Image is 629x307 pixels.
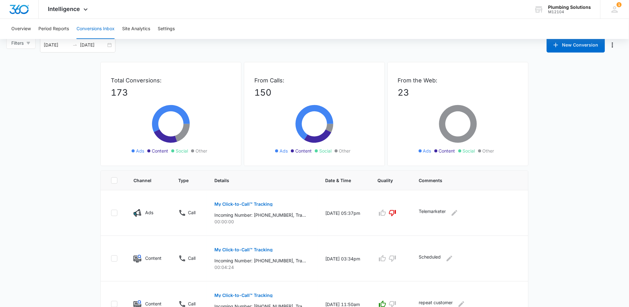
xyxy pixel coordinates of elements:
button: My Click-to-Call™ Tracking [214,242,273,257]
p: My Click-to-Call™ Tracking [214,248,273,252]
span: Date & Time [326,177,353,184]
p: Ads [145,209,153,216]
div: account name [548,5,591,10]
span: Quality [377,177,394,184]
span: Content [152,148,168,154]
p: 23 [398,86,518,99]
p: Call [188,209,196,216]
span: Details [214,177,301,184]
span: Filters [11,40,24,47]
p: 173 [111,86,231,99]
td: [DATE] 03:34pm [318,236,370,282]
td: [DATE] 05:37pm [318,190,370,236]
p: Call [188,300,196,307]
span: Social [319,148,331,154]
span: Other [339,148,351,154]
p: Content [145,300,161,307]
span: to [72,42,77,47]
span: Content [439,148,455,154]
div: notifications count [617,2,622,7]
span: Social [463,148,475,154]
p: Incoming Number: [PHONE_NUMBER], Tracking Number: [PHONE_NUMBER], Ring To: [PHONE_NUMBER], Caller... [214,257,306,264]
span: 1 [617,2,622,7]
button: Site Analytics [122,19,150,39]
p: 150 [254,86,375,99]
span: Content [295,148,312,154]
span: Other [483,148,494,154]
button: My Click-to-Call™ Tracking [214,197,273,212]
p: Incoming Number: [PHONE_NUMBER], Tracking Number: [PHONE_NUMBER], Ring To: [PHONE_NUMBER], Caller... [214,212,306,218]
button: Manage Numbers [608,40,618,50]
p: My Click-to-Call™ Tracking [214,202,273,206]
button: Filters [6,37,36,49]
span: Channel [133,177,154,184]
button: Period Reports [38,19,69,39]
p: Scheduled [419,254,441,264]
span: Intelligence [48,6,80,12]
button: New Conversion [547,37,605,53]
span: Ads [136,148,144,154]
p: Total Conversions: [111,76,231,85]
button: Settings [158,19,175,39]
p: 00:04:24 [214,264,310,271]
span: Comments [419,177,509,184]
span: Type [178,177,190,184]
button: Edit Comments [445,254,455,264]
span: Ads [280,148,288,154]
button: Overview [11,19,31,39]
p: Telemarketer [419,208,446,218]
p: Call [188,255,196,261]
button: My Click-to-Call™ Tracking [214,288,273,303]
span: Other [195,148,207,154]
button: Edit Comments [450,208,460,218]
button: Conversions Inbox [76,19,115,39]
input: End date [80,42,106,48]
p: 00:00:00 [214,218,310,225]
p: From Calls: [254,76,375,85]
p: Content [145,255,161,261]
span: Social [176,148,188,154]
p: From the Web: [398,76,518,85]
input: Start date [44,42,70,48]
span: swap-right [72,42,77,47]
div: account id [548,10,591,14]
p: My Click-to-Call™ Tracking [214,293,273,298]
span: Ads [423,148,431,154]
